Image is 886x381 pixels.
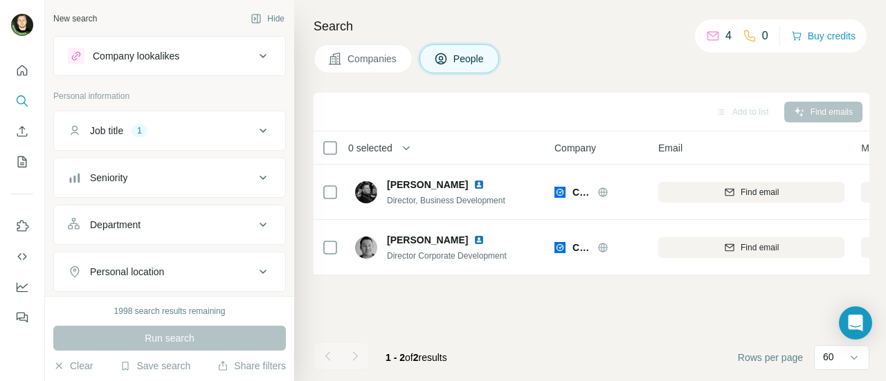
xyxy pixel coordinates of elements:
div: Personal location [90,265,164,279]
button: Job title1 [54,114,285,147]
span: [PERSON_NAME] [387,233,468,247]
p: 0 [762,28,768,44]
div: 1 [132,124,147,137]
h4: Search [314,17,869,36]
button: Save search [120,359,190,373]
span: [PERSON_NAME] [387,178,468,192]
div: Open Intercom Messenger [839,306,872,340]
img: LinkedIn logo [473,179,485,190]
img: Logo of Clio [554,187,566,198]
div: Job title [90,124,123,138]
button: Feedback [11,305,33,330]
p: 4 [725,28,732,44]
div: Department [90,218,141,232]
img: Avatar [355,181,377,203]
button: Find email [658,182,844,203]
button: Personal location [54,255,285,288]
span: Rows per page [738,351,803,364]
button: Seniority [54,161,285,194]
span: Companies [347,52,398,66]
button: Dashboard [11,275,33,299]
button: Clear [53,359,93,373]
p: Personal information [53,90,286,102]
img: Avatar [11,14,33,36]
div: 1998 search results remaining [114,305,226,317]
span: Director Corporate Development [387,251,507,261]
button: Hide [241,8,294,29]
span: 1 - 2 [386,352,405,363]
span: Clio [572,241,590,254]
button: My lists [11,149,33,174]
button: Use Surfe on LinkedIn [11,214,33,239]
button: Buy credits [791,26,856,46]
span: Find email [741,186,779,198]
span: Clio [572,185,590,199]
span: Email [658,141,682,155]
img: Logo of Clio [554,242,566,253]
img: LinkedIn logo [473,234,485,245]
button: Enrich CSV [11,119,33,144]
span: People [453,52,485,66]
div: New search [53,12,97,25]
button: Department [54,208,285,241]
button: Search [11,89,33,113]
span: 2 [413,352,419,363]
button: Quick start [11,58,33,83]
button: Company lookalikes [54,39,285,73]
span: Company [554,141,596,155]
p: 60 [823,350,834,364]
span: of [405,352,413,363]
span: Director, Business Development [387,196,505,205]
button: Share filters [217,359,286,373]
span: results [386,352,447,363]
span: 0 selected [348,141,392,155]
button: Find email [658,237,844,258]
img: Avatar [355,236,377,259]
button: Use Surfe API [11,244,33,269]
div: Seniority [90,171,127,185]
div: Company lookalikes [93,49,179,63]
span: Find email [741,241,779,254]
